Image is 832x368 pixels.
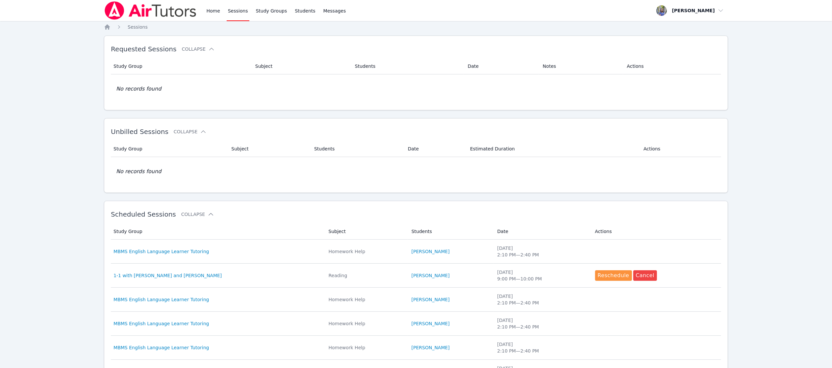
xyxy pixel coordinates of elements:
button: Reschedule [595,270,632,281]
th: Date [493,223,591,240]
th: Students [310,141,404,157]
a: Sessions [128,24,148,30]
td: No records found [111,157,721,186]
a: 1-1 with [PERSON_NAME] and [PERSON_NAME] [113,272,222,279]
div: [DATE] 2:10 PM — 2:40 PM [497,341,587,354]
span: Messages [323,8,346,14]
th: Students [408,223,493,240]
a: [PERSON_NAME] [412,344,450,351]
span: Unbilled Sessions [111,128,168,136]
a: MBMS English Language Learner Tutoring [113,296,209,303]
a: MBMS English Language Learner Tutoring [113,320,209,327]
div: Homework Help [329,344,404,351]
img: Air Tutors [104,1,197,20]
th: Date [404,141,466,157]
div: Homework Help [329,248,404,255]
div: [DATE] 2:10 PM — 2:40 PM [497,245,587,258]
a: [PERSON_NAME] [412,296,450,303]
th: Date [464,58,539,74]
div: Homework Help [329,320,404,327]
a: [PERSON_NAME] [412,248,450,255]
tr: MBMS English Language Learner TutoringHomework Help[PERSON_NAME][DATE]2:10 PM—2:40 PM [111,312,721,336]
tr: 1-1 with [PERSON_NAME] and [PERSON_NAME]Reading[PERSON_NAME][DATE]9:00 PM—10:00 PMRescheduleCancel [111,264,721,288]
th: Study Group [111,141,227,157]
div: Reading [329,272,404,279]
th: Actions [591,223,721,240]
a: [PERSON_NAME] [412,272,450,279]
div: [DATE] 2:10 PM — 2:40 PM [497,293,587,306]
td: No records found [111,74,721,103]
tr: MBMS English Language Learner TutoringHomework Help[PERSON_NAME][DATE]2:10 PM—2:40 PM [111,240,721,264]
th: Actions [640,141,721,157]
button: Cancel [633,270,657,281]
div: [DATE] 2:10 PM — 2:40 PM [497,317,587,330]
button: Collapse [182,46,214,52]
tr: MBMS English Language Learner TutoringHomework Help[PERSON_NAME][DATE]2:10 PM—2:40 PM [111,336,721,360]
nav: Breadcrumb [104,24,728,30]
th: Students [351,58,464,74]
span: Scheduled Sessions [111,210,176,218]
span: Requested Sessions [111,45,176,53]
a: [PERSON_NAME] [412,320,450,327]
th: Estimated Duration [466,141,640,157]
div: [DATE] 9:00 PM — 10:00 PM [497,269,587,282]
th: Actions [623,58,721,74]
th: Study Group [111,223,324,240]
th: Subject [251,58,351,74]
th: Study Group [111,58,251,74]
a: MBMS English Language Learner Tutoring [113,248,209,255]
th: Subject [227,141,310,157]
div: Homework Help [329,296,404,303]
tr: MBMS English Language Learner TutoringHomework Help[PERSON_NAME][DATE]2:10 PM—2:40 PM [111,288,721,312]
th: Notes [539,58,623,74]
button: Collapse [181,211,214,218]
button: Collapse [174,128,207,135]
a: MBMS English Language Learner Tutoring [113,344,209,351]
th: Subject [325,223,408,240]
